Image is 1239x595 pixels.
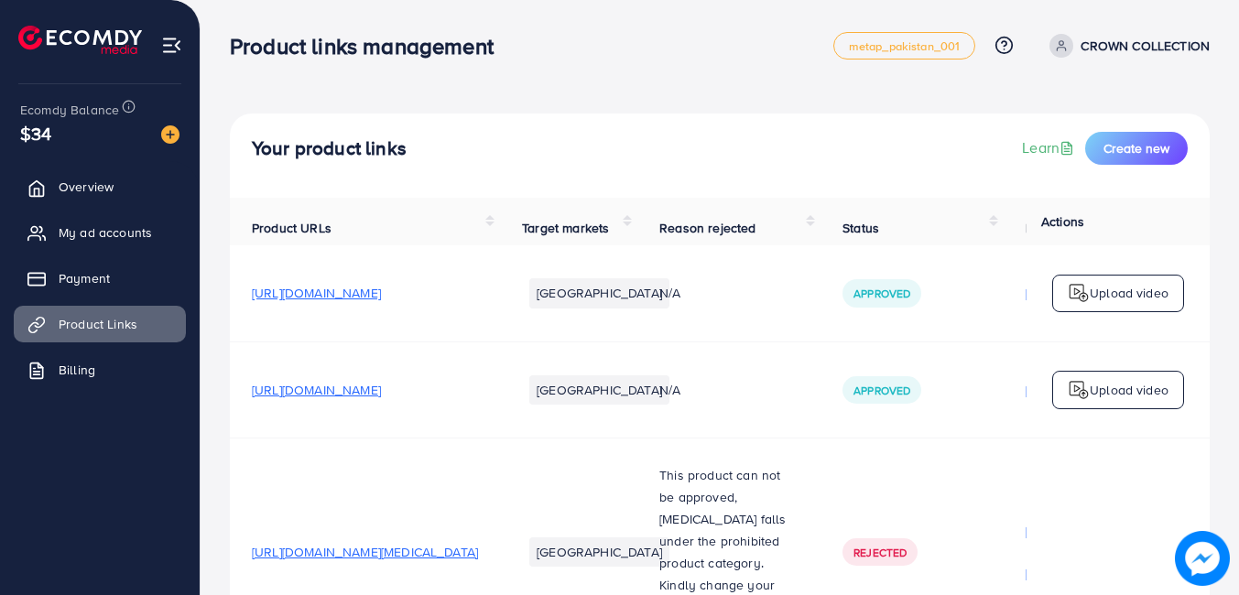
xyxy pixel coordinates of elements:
[59,178,114,196] span: Overview
[1022,137,1078,158] a: Learn
[853,545,907,560] span: Rejected
[14,352,186,388] a: Billing
[18,26,142,54] img: logo
[849,40,961,52] span: metap_pakistan_001
[1090,282,1168,304] p: Upload video
[252,381,381,399] span: [URL][DOMAIN_NAME]
[529,278,669,308] li: [GEOGRAPHIC_DATA]
[161,35,182,56] img: menu
[1068,282,1090,304] img: logo
[20,101,119,119] span: Ecomdy Balance
[659,219,755,237] span: Reason rejected
[853,286,910,301] span: Approved
[659,284,680,302] span: N/A
[252,219,331,237] span: Product URLs
[1041,212,1084,231] span: Actions
[1042,34,1210,58] a: CROWN COLLECTION
[14,306,186,342] a: Product Links
[252,137,407,160] h4: Your product links
[20,120,51,146] span: $34
[59,361,95,379] span: Billing
[59,223,152,242] span: My ad accounts
[1085,132,1188,165] button: Create new
[252,543,478,561] span: [URL][DOMAIN_NAME][MEDICAL_DATA]
[14,260,186,297] a: Payment
[833,32,976,59] a: metap_pakistan_001
[659,381,680,399] span: N/A
[1081,35,1210,57] p: CROWN COLLECTION
[853,383,910,398] span: Approved
[161,125,179,144] img: image
[529,537,669,567] li: [GEOGRAPHIC_DATA]
[1090,379,1168,401] p: Upload video
[252,284,381,302] span: [URL][DOMAIN_NAME]
[842,219,879,237] span: Status
[529,375,669,405] li: [GEOGRAPHIC_DATA]
[1103,139,1169,157] span: Create new
[1068,379,1090,401] img: logo
[230,33,508,59] h3: Product links management
[1175,531,1230,586] img: image
[14,214,186,251] a: My ad accounts
[14,168,186,205] a: Overview
[59,315,137,333] span: Product Links
[522,219,609,237] span: Target markets
[59,269,110,287] span: Payment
